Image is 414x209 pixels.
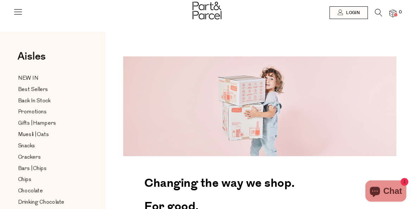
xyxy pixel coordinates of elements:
[18,49,46,64] span: Aisles
[123,56,396,156] img: 220427_Part_Parcel-0698-1344x490.png
[18,131,49,139] span: Muesli | Oats
[389,10,396,17] a: 0
[363,180,408,203] inbox-online-store-chat: Shopify online store chat
[344,10,360,16] span: Login
[18,176,32,184] span: Chips
[18,85,82,94] a: Best Sellers
[18,176,82,184] a: Chips
[18,119,56,128] span: Gifts | Hampers
[18,164,82,173] a: Bars | Chips
[18,74,38,83] span: NEW IN
[18,119,82,128] a: Gifts | Hampers
[18,51,46,69] a: Aisles
[18,108,47,117] span: Promotions
[18,86,48,94] span: Best Sellers
[18,108,82,117] a: Promotions
[18,130,82,139] a: Muesli | Oats
[330,6,368,19] a: Login
[144,170,375,193] h2: Changing the way we shop.
[18,142,35,150] span: Snacks
[18,97,82,105] a: Back In Stock
[18,97,51,105] span: Back In Stock
[18,153,82,162] a: Crackers
[18,142,82,150] a: Snacks
[18,198,82,207] a: Drinking Chocolate
[18,198,64,207] span: Drinking Chocolate
[397,9,403,16] span: 0
[18,187,82,196] a: Chocolate
[18,187,43,196] span: Chocolate
[18,153,41,162] span: Crackers
[18,165,47,173] span: Bars | Chips
[193,2,221,19] img: Part&Parcel
[18,74,82,83] a: NEW IN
